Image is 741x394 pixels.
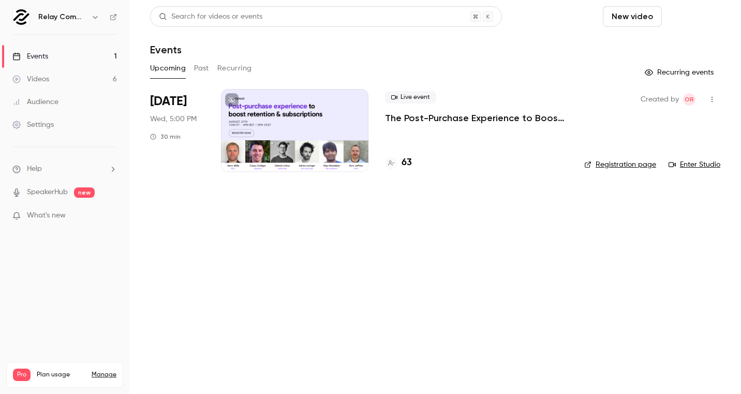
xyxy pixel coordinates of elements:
button: Recurring events [640,64,720,81]
div: Search for videos or events [159,11,262,22]
h6: Relay Commerce [38,12,87,22]
div: Events [12,51,48,62]
iframe: Noticeable Trigger [105,211,117,221]
div: Audience [12,97,58,107]
span: OR [685,93,694,106]
div: Settings [12,120,54,130]
h4: 63 [402,156,412,170]
a: 63 [385,156,412,170]
a: SpeakerHub [27,187,68,198]
span: new [74,187,95,198]
span: Plan usage [37,371,85,379]
span: Help [27,164,42,174]
button: Past [194,60,209,77]
div: Videos [12,74,49,84]
img: Relay Commerce [13,9,29,25]
a: Enter Studio [669,159,720,170]
span: Live event [385,91,436,104]
li: help-dropdown-opener [12,164,117,174]
a: The Post-Purchase Experience to Boost Retention & Subscriptions [385,112,568,124]
div: 30 min [150,133,181,141]
span: Olivia Ragni [683,93,695,106]
div: Aug 27 Wed, 5:00 PM (Europe/Madrid) [150,89,204,172]
a: Registration page [584,159,656,170]
span: What's new [27,210,66,221]
a: Manage [92,371,116,379]
span: [DATE] [150,93,187,110]
button: Recurring [217,60,252,77]
span: Pro [13,369,31,381]
button: Schedule [666,6,720,27]
button: Upcoming [150,60,186,77]
button: New video [603,6,662,27]
h1: Events [150,43,182,56]
span: Wed, 5:00 PM [150,114,197,124]
span: Created by [641,93,679,106]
